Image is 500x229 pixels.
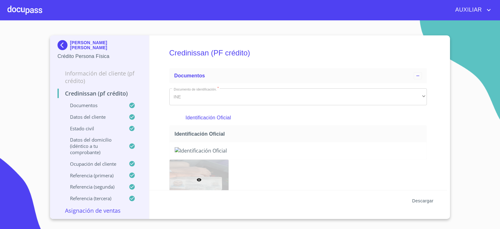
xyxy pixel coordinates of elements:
[175,131,424,137] span: Identificación Oficial
[451,5,492,15] button: account of current user
[186,114,411,122] p: Identificación Oficial
[57,53,142,60] p: Crédito Persona Física
[57,40,142,53] div: [PERSON_NAME] [PERSON_NAME]
[174,73,205,78] span: Documentos
[169,88,427,105] div: INE
[57,184,129,190] p: Referencia (segunda)
[57,40,70,50] img: Docupass spot blue
[57,195,129,201] p: Referencia (tercera)
[169,68,427,83] div: Documentos
[57,137,129,155] p: Datos del domicilio (idéntico a tu comprobante)
[57,102,129,108] p: Documentos
[451,5,485,15] span: AUXILIAR
[412,197,433,205] span: Descargar
[57,125,129,132] p: Estado civil
[57,207,142,214] p: Asignación de Ventas
[70,40,142,50] p: [PERSON_NAME] [PERSON_NAME]
[169,40,427,66] h5: Credinissan (PF crédito)
[57,90,142,97] p: Credinissan (PF crédito)
[57,114,129,120] p: Datos del cliente
[410,195,436,207] button: Descargar
[175,147,422,154] img: Identificación Oficial
[57,70,142,85] p: Información del cliente (PF crédito)
[57,161,129,167] p: Ocupación del Cliente
[57,172,129,179] p: Referencia (primera)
